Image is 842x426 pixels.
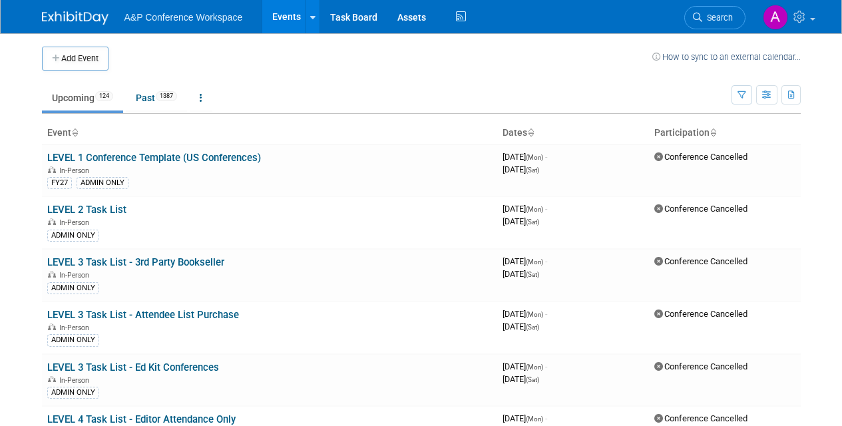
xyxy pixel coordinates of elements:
th: Event [42,122,497,144]
a: Upcoming124 [42,85,123,110]
a: Sort by Event Name [71,127,78,138]
button: Add Event [42,47,108,71]
img: In-Person Event [48,218,56,225]
div: FY27 [47,177,72,189]
img: In-Person Event [48,376,56,383]
img: In-Person Event [48,166,56,173]
span: (Mon) [526,258,543,266]
span: [DATE] [503,374,539,384]
img: In-Person Event [48,271,56,278]
span: [DATE] [503,216,539,226]
div: ADMIN ONLY [47,230,99,242]
a: LEVEL 3 Task List - 3rd Party Bookseller [47,256,224,268]
span: [DATE] [503,321,539,331]
a: LEVEL 2 Task List [47,204,126,216]
a: LEVEL 1 Conference Template (US Conferences) [47,152,261,164]
span: [DATE] [503,269,539,279]
span: Conference Cancelled [654,361,747,371]
a: LEVEL 4 Task List - Editor Attendance Only [47,413,236,425]
span: (Sat) [526,376,539,383]
span: In-Person [59,271,93,280]
span: - [545,256,547,266]
img: In-Person Event [48,323,56,330]
span: [DATE] [503,164,539,174]
div: ADMIN ONLY [47,334,99,346]
a: Search [684,6,745,29]
span: - [545,361,547,371]
a: LEVEL 3 Task List - Ed Kit Conferences [47,361,219,373]
span: (Mon) [526,415,543,423]
div: ADMIN ONLY [47,387,99,399]
img: ExhibitDay [42,11,108,25]
span: [DATE] [503,309,547,319]
span: - [545,204,547,214]
span: [DATE] [503,256,547,266]
span: (Sat) [526,271,539,278]
span: 124 [95,91,113,101]
div: ADMIN ONLY [77,177,128,189]
span: - [545,413,547,423]
span: [DATE] [503,152,547,162]
span: (Sat) [526,323,539,331]
span: (Sat) [526,218,539,226]
span: (Mon) [526,154,543,161]
span: - [545,152,547,162]
span: Conference Cancelled [654,413,747,423]
a: How to sync to an external calendar... [652,52,801,62]
a: Sort by Start Date [527,127,534,138]
span: Conference Cancelled [654,204,747,214]
span: (Mon) [526,363,543,371]
span: Conference Cancelled [654,152,747,162]
span: [DATE] [503,361,547,371]
a: Sort by Participation Type [710,127,716,138]
span: [DATE] [503,204,547,214]
img: Amanda Oney [763,5,788,30]
span: [DATE] [503,413,547,423]
a: Past1387 [126,85,187,110]
span: In-Person [59,218,93,227]
th: Participation [649,122,801,144]
span: - [545,309,547,319]
a: LEVEL 3 Task List - Attendee List Purchase [47,309,239,321]
span: (Mon) [526,206,543,213]
span: Conference Cancelled [654,309,747,319]
th: Dates [497,122,649,144]
span: (Mon) [526,311,543,318]
span: Search [702,13,733,23]
span: A&P Conference Workspace [124,12,243,23]
span: (Sat) [526,166,539,174]
span: Conference Cancelled [654,256,747,266]
span: In-Person [59,376,93,385]
div: ADMIN ONLY [47,282,99,294]
span: 1387 [156,91,177,101]
span: In-Person [59,166,93,175]
span: In-Person [59,323,93,332]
